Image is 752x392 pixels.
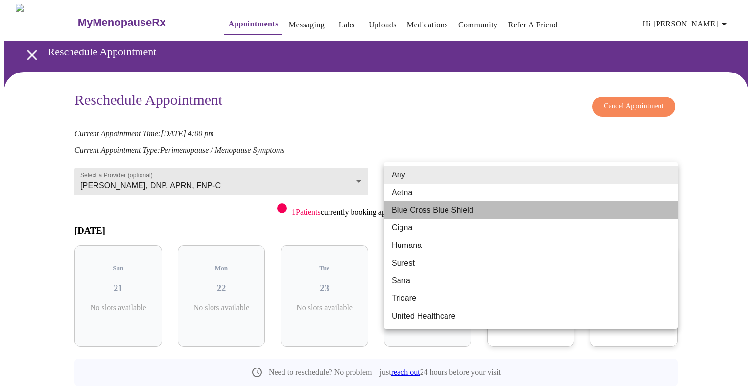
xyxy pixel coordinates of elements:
[384,237,678,254] li: Humana
[384,184,678,201] li: Aetna
[384,254,678,272] li: Surest
[384,272,678,290] li: Sana
[384,219,678,237] li: Cigna
[384,307,678,325] li: United Healthcare
[384,166,678,184] li: Any
[384,290,678,307] li: Tricare
[384,201,678,219] li: Blue Cross Blue Shield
